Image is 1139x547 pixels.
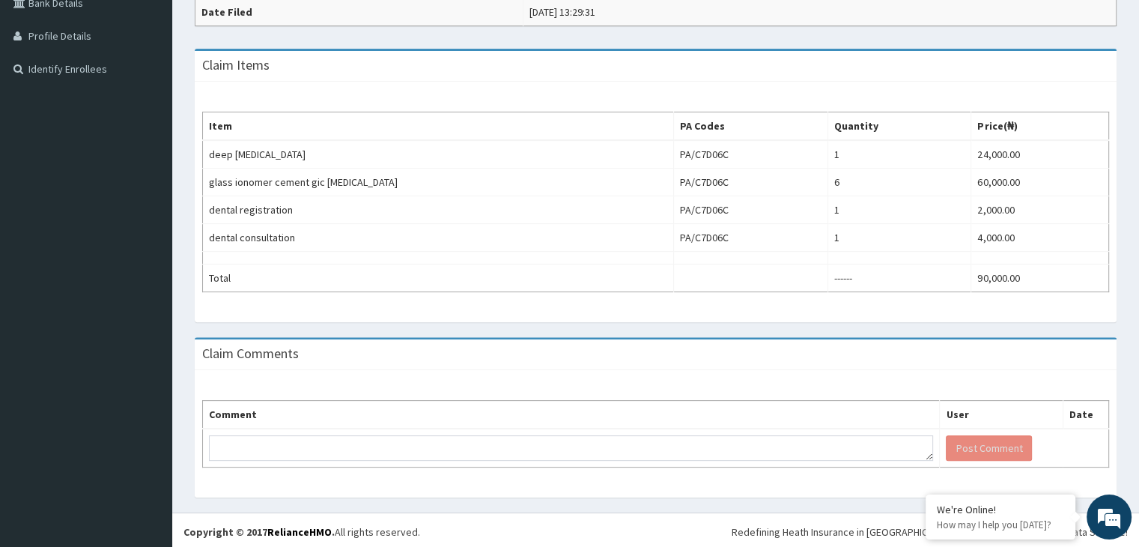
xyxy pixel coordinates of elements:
td: PA/C7D06C [673,224,827,252]
th: Item [203,112,674,141]
td: 4,000.00 [971,224,1109,252]
td: 1 [828,224,971,252]
th: PA Codes [673,112,827,141]
div: We're Online! [937,503,1064,516]
td: 90,000.00 [971,265,1109,292]
td: deep [MEDICAL_DATA] [203,140,674,169]
th: Date [1063,401,1108,429]
td: ------ [828,265,971,292]
div: Redefining Heath Insurance in [GEOGRAPHIC_DATA] using Telemedicine and Data Science! [732,525,1128,540]
a: RelianceHMO [267,525,332,539]
td: PA/C7D06C [673,196,827,224]
th: Comment [203,401,940,429]
h3: Claim Comments [202,347,299,360]
strong: Copyright © 2017 . [183,525,335,539]
td: glass ionomer cement gic [MEDICAL_DATA] [203,169,674,196]
td: dental registration [203,196,674,224]
th: Quantity [828,112,971,141]
th: User [940,401,1063,429]
td: 1 [828,196,971,224]
th: Price(₦) [971,112,1109,141]
div: [DATE] 13:29:31 [529,4,595,19]
h3: Claim Items [202,58,270,72]
td: Total [203,265,674,292]
td: 2,000.00 [971,196,1109,224]
td: 24,000.00 [971,140,1109,169]
td: dental consultation [203,224,674,252]
td: PA/C7D06C [673,140,827,169]
td: PA/C7D06C [673,169,827,196]
p: How may I help you today? [937,519,1064,531]
td: 60,000.00 [971,169,1109,196]
button: Post Comment [946,435,1032,461]
td: 6 [828,169,971,196]
td: 1 [828,140,971,169]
